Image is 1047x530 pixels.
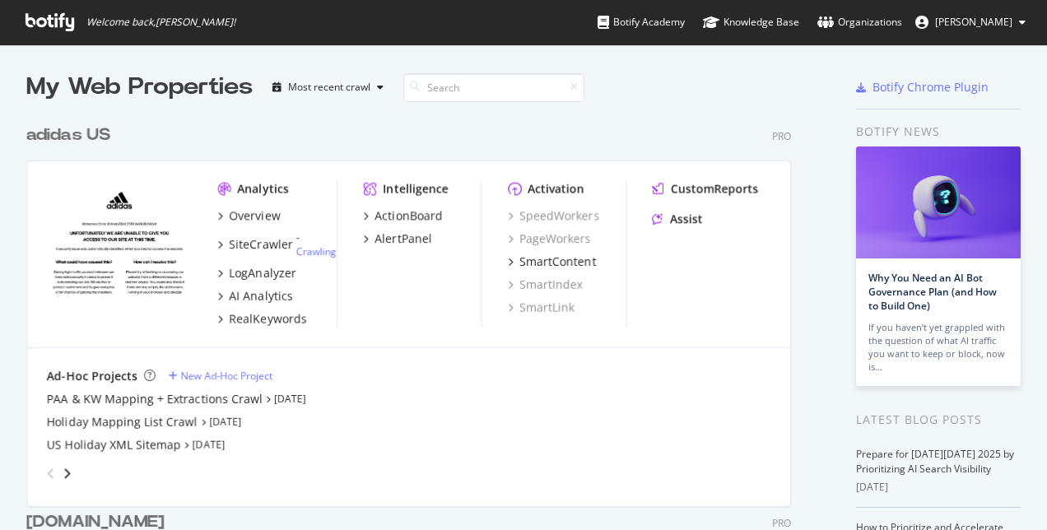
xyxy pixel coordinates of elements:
div: Latest Blog Posts [856,411,1021,429]
a: [DATE] [274,392,306,406]
div: If you haven’t yet grappled with the question of what AI traffic you want to keep or block, now is… [868,321,1008,374]
div: Ad-Hoc Projects [47,368,137,384]
div: - [296,230,337,258]
a: SmartLink [508,300,575,316]
span: Kate Fischer [935,15,1012,29]
a: [DATE] [209,415,241,429]
a: Crawling [296,244,337,258]
img: adidas.com/us [47,181,192,296]
div: Activation [528,181,584,198]
div: angle-left [40,460,62,486]
div: [DATE] [856,480,1021,495]
div: Most recent crawl [288,82,370,92]
div: AlertPanel [375,230,432,247]
div: Overview [230,207,281,224]
a: Holiday Mapping List Crawl [47,414,198,430]
a: PageWorkers [508,230,591,247]
div: SmartContent [519,253,596,270]
div: CustomReports [671,181,759,198]
div: Botify Chrome Plugin [872,79,989,95]
div: AI Analytics [230,288,293,305]
a: ActionBoard [364,207,443,224]
img: Why You Need an AI Bot Governance Plan (and How to Build One) [856,146,1021,258]
div: My Web Properties [26,71,253,104]
div: RealKeywords [230,311,307,328]
a: RealKeywords [218,311,307,328]
a: Botify Chrome Plugin [856,79,989,95]
div: Botify news [856,123,1021,141]
a: SpeedWorkers [508,207,599,224]
a: Overview [218,207,281,224]
div: SiteCrawler [230,236,293,253]
div: Organizations [817,14,902,30]
input: Search [403,73,584,102]
a: Prepare for [DATE][DATE] 2025 by Prioritizing AI Search Visibility [856,447,1014,476]
div: Intelligence [384,181,449,198]
a: AlertPanel [364,230,432,247]
span: Welcome back, [PERSON_NAME] ! [86,16,235,29]
a: [DATE] [193,438,225,452]
div: Analytics [238,181,289,198]
div: Knowledge Base [703,14,799,30]
a: New Ad-Hoc Project [169,369,272,383]
a: SmartContent [508,253,596,270]
a: PAA & KW Mapping + Extractions Crawl [47,391,263,407]
a: adidas US [26,123,117,147]
a: AI Analytics [218,288,293,305]
div: ActionBoard [375,207,443,224]
a: LogAnalyzer [218,265,296,281]
button: [PERSON_NAME] [902,9,1039,35]
div: Assist [670,211,703,227]
div: LogAnalyzer [230,265,296,281]
a: SmartIndex [508,277,583,293]
div: Botify Academy [598,14,685,30]
a: US Holiday XML Sitemap [47,437,181,453]
div: Pro [772,516,791,530]
a: Why You Need an AI Bot Governance Plan (and How to Build One) [868,271,997,313]
a: Assist [653,211,703,227]
button: Most recent crawl [266,74,390,100]
a: CustomReports [653,181,759,198]
a: SiteCrawler- Crawling [218,230,337,258]
div: angle-right [62,465,73,481]
div: New Ad-Hoc Project [181,369,272,383]
div: Pro [772,129,791,143]
div: adidas US [26,123,110,147]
